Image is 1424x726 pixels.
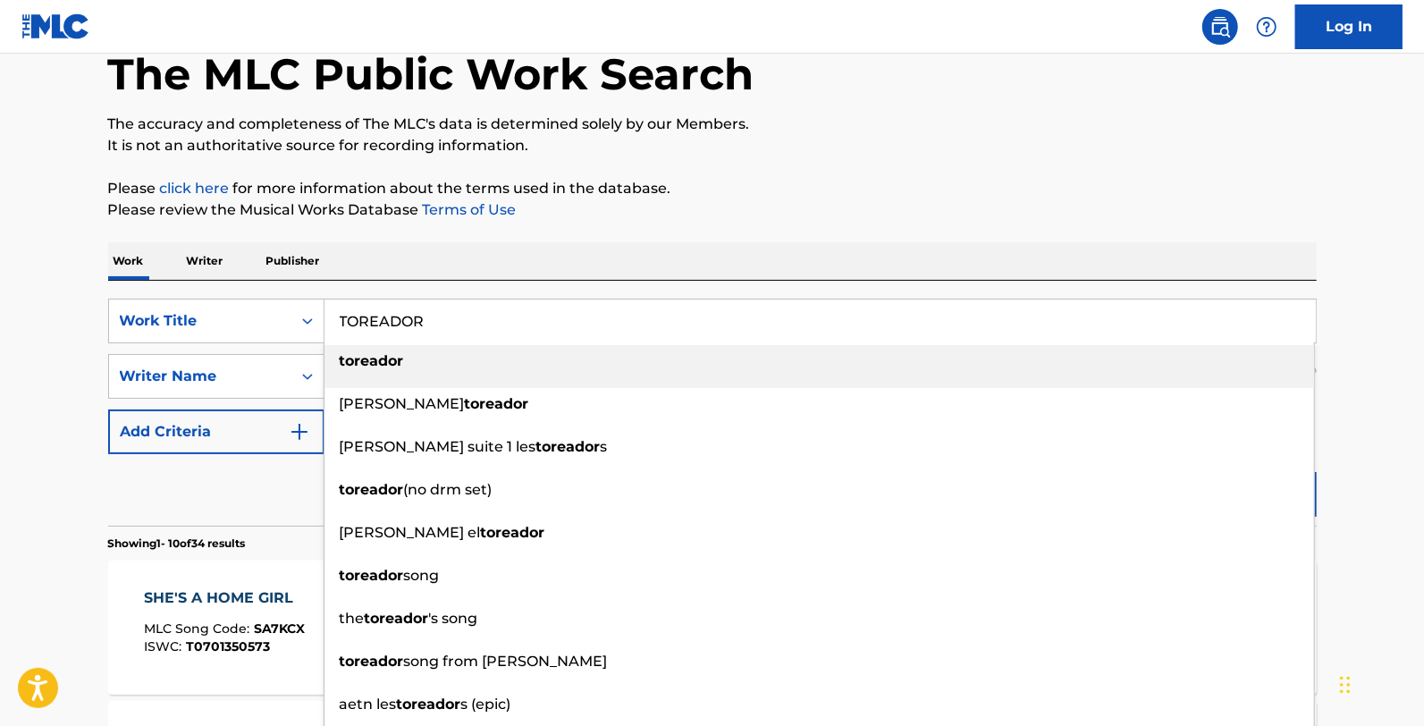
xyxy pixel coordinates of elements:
strong: toreador [536,438,601,455]
div: SHE'S A HOME GIRL [144,587,305,609]
strong: toreador [340,352,404,369]
span: [PERSON_NAME] [340,395,465,412]
strong: toreador [465,395,529,412]
img: search [1209,16,1231,38]
img: help [1256,16,1277,38]
strong: toreador [340,481,404,498]
p: Please for more information about the terms used in the database. [108,178,1317,199]
span: 's song [429,610,478,627]
a: Terms of Use [419,201,517,218]
p: Showing 1 - 10 of 34 results [108,536,246,552]
p: Writer [181,242,229,280]
div: Writer Name [120,366,281,387]
span: s [601,438,608,455]
p: Please review the Musical Works Database [108,199,1317,221]
div: Work Title [120,310,281,332]
span: s (epic) [461,696,511,713]
span: song from [PERSON_NAME] [404,653,608,670]
strong: toreador [397,696,461,713]
span: [PERSON_NAME] suite 1 les [340,438,536,455]
span: T0701350573 [186,638,270,654]
div: Help [1249,9,1285,45]
p: Work [108,242,149,280]
span: SA7KCX [254,620,305,637]
a: Log In [1295,4,1403,49]
strong: toreador [340,567,404,584]
div: Drag [1340,658,1351,712]
p: It is not an authoritative source for recording information. [108,135,1317,156]
img: MLC Logo [21,13,90,39]
span: aetn les [340,696,397,713]
p: Publisher [261,242,325,280]
a: Public Search [1202,9,1238,45]
img: 9d2ae6d4665cec9f34b9.svg [289,421,310,443]
a: click here [160,180,230,197]
span: the [340,610,365,627]
strong: toreador [481,524,545,541]
span: MLC Song Code : [144,620,254,637]
strong: toreador [340,653,404,670]
a: SHE'S A HOME GIRLMLC Song Code:SA7KCXISWC:T0701350573Writers (2)[PERSON_NAME], [PERSON_NAME]Recor... [108,561,1317,695]
span: (no drm set) [404,481,493,498]
form: Search Form [108,299,1317,526]
span: song [404,567,440,584]
strong: toreador [365,610,429,627]
span: ISWC : [144,638,186,654]
h1: The MLC Public Work Search [108,47,754,101]
span: [PERSON_NAME] el [340,524,481,541]
iframe: Chat Widget [1335,640,1424,726]
button: Add Criteria [108,409,324,454]
p: The accuracy and completeness of The MLC's data is determined solely by our Members. [108,114,1317,135]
